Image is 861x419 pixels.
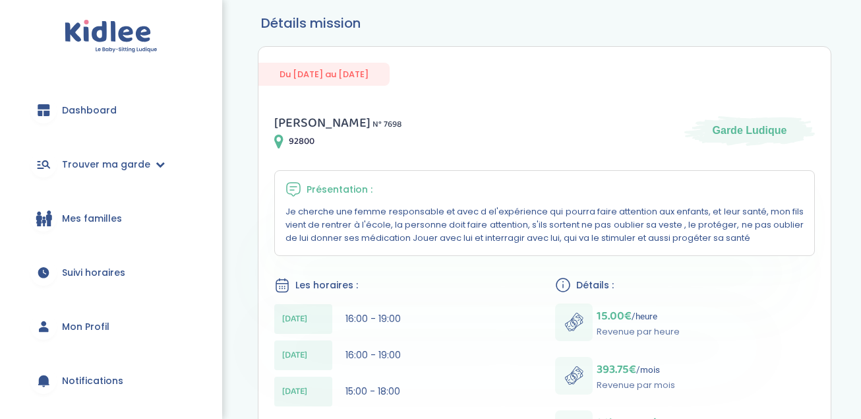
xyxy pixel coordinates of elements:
span: [DATE] [282,312,307,326]
span: N° 7698 [372,117,401,131]
span: [DATE] [282,348,307,362]
span: Suivi horaires [62,266,125,280]
span: 15:00 - 18:00 [345,385,400,398]
span: [DATE] [282,385,307,399]
span: Détails : [576,278,614,292]
span: Mes familles [62,212,122,226]
span: Dashboard [62,104,117,117]
a: Mes familles [20,195,202,242]
p: /heure [597,307,680,325]
span: 92800 [289,135,314,148]
a: Trouver ma garde [20,141,202,188]
span: Du [DATE] au [DATE] [258,63,390,86]
span: [PERSON_NAME] [274,112,371,133]
span: 393.75€ [597,360,636,379]
h3: Détails mission [261,13,828,33]
span: 16:00 - 19:00 [345,312,401,325]
span: Notifications [62,374,123,388]
span: Trouver ma garde [62,158,150,172]
p: Revenue par heure [597,325,680,338]
a: Notifications [20,357,202,404]
p: /mois [597,360,675,379]
img: logo.svg [65,20,158,53]
span: Les horaires : [295,278,358,292]
p: Revenue par mois [597,379,675,392]
a: Suivi horaires [20,249,202,296]
span: 15.00€ [597,307,632,325]
span: Présentation : [307,183,372,197]
span: 16:00 - 19:00 [345,348,401,362]
a: Mon Profil [20,303,202,350]
a: Dashboard [20,86,202,134]
span: Garde Ludique [713,123,787,138]
p: Je cherche une femme responsable et avec d el'expérience qui pourra faire attention aux enfants, ... [285,205,804,245]
span: Mon Profil [62,320,109,334]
